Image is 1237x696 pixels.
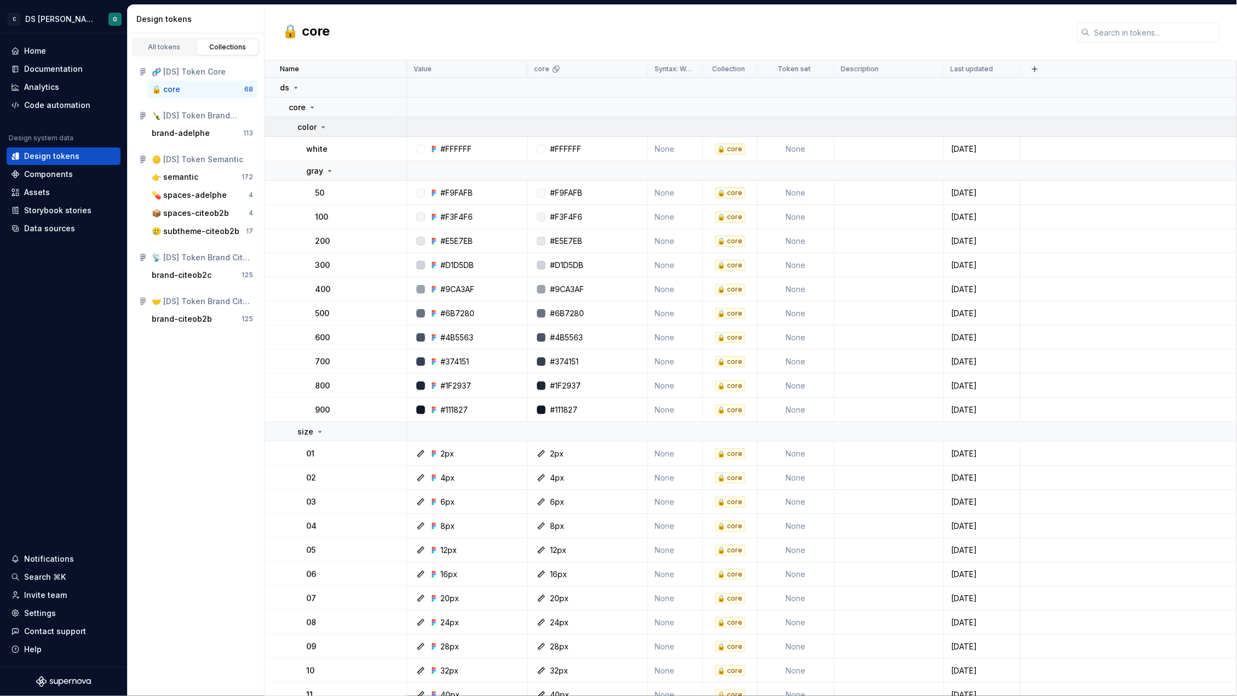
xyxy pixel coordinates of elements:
[715,308,745,319] div: 🔒 core
[282,22,330,42] h2: 🔒 core
[550,641,569,652] div: 28px
[440,308,474,319] div: #6B7280
[550,521,564,532] div: 8px
[414,65,432,73] p: Value
[440,569,457,580] div: 16px
[713,65,746,73] p: Collection
[7,604,121,622] a: Settings
[944,308,1020,319] div: [DATE]
[944,521,1020,532] div: [DATE]
[306,144,328,155] p: white
[944,545,1020,556] div: [DATE]
[648,586,703,611] td: None
[550,260,583,271] div: #D1D5DB
[306,472,316,483] p: 02
[715,284,745,295] div: 🔒 core
[944,260,1020,271] div: [DATE]
[758,350,834,374] td: None
[24,45,46,56] div: Home
[648,181,703,205] td: None
[550,497,564,507] div: 6px
[550,284,584,295] div: #9CA3AF
[280,82,289,93] p: ds
[648,350,703,374] td: None
[550,569,567,580] div: 16px
[297,426,313,437] p: size
[550,212,582,223] div: #F3F4F6
[7,96,121,114] a: Code automation
[315,404,330,415] p: 900
[550,308,584,319] div: #6B7280
[944,212,1020,223] div: [DATE]
[944,665,1020,676] div: [DATE]
[147,223,257,240] button: 🥲 subtheme-citeob2b17
[550,380,581,391] div: #1F2937
[440,641,459,652] div: 28px
[648,635,703,659] td: None
[841,65,879,73] p: Description
[7,586,121,604] a: Invite team
[24,590,67,601] div: Invite team
[440,497,455,507] div: 6px
[758,490,834,514] td: None
[944,569,1020,580] div: [DATE]
[944,617,1020,628] div: [DATE]
[648,398,703,422] td: None
[137,43,192,52] div: All tokens
[648,374,703,398] td: None
[440,236,473,247] div: #E5E7EB
[306,569,316,580] p: 06
[758,277,834,301] td: None
[152,208,229,219] div: 📦 spaces-citeob2b
[24,223,75,234] div: Data sources
[440,356,469,367] div: #374151
[289,102,306,113] p: core
[648,253,703,277] td: None
[648,277,703,301] td: None
[758,659,834,683] td: None
[306,641,316,652] p: 09
[550,332,583,343] div: #4B5563
[315,212,328,223] p: 100
[758,635,834,659] td: None
[648,562,703,586] td: None
[7,220,121,237] a: Data sources
[306,665,314,676] p: 10
[147,81,257,98] button: 🔒 core68
[147,186,257,204] a: 💊 spaces-adelphe4
[24,187,50,198] div: Assets
[758,466,834,490] td: None
[648,301,703,326] td: None
[758,514,834,538] td: None
[7,202,121,219] a: Storybook stories
[201,43,255,52] div: Collections
[24,151,79,162] div: Design tokens
[550,356,579,367] div: #374151
[715,545,745,556] div: 🔒 core
[7,568,121,586] button: Search ⌘K
[152,270,211,281] div: brand-citeob2c
[550,617,569,628] div: 24px
[147,266,257,284] button: brand-citeob2c125
[7,641,121,658] button: Help
[648,514,703,538] td: None
[440,260,474,271] div: #D1D5DB
[715,332,745,343] div: 🔒 core
[550,236,582,247] div: #E5E7EB
[715,380,745,391] div: 🔒 core
[715,448,745,459] div: 🔒 core
[147,168,257,186] a: 👉 semantic172
[244,85,253,94] div: 68
[550,448,564,459] div: 2px
[152,84,180,95] div: 🔒 core
[152,190,227,201] div: 💊 spaces-adelphe
[944,144,1020,155] div: [DATE]
[306,593,316,604] p: 07
[7,550,121,568] button: Notifications
[758,586,834,611] td: None
[648,466,703,490] td: None
[944,472,1020,483] div: [DATE]
[440,448,454,459] div: 2px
